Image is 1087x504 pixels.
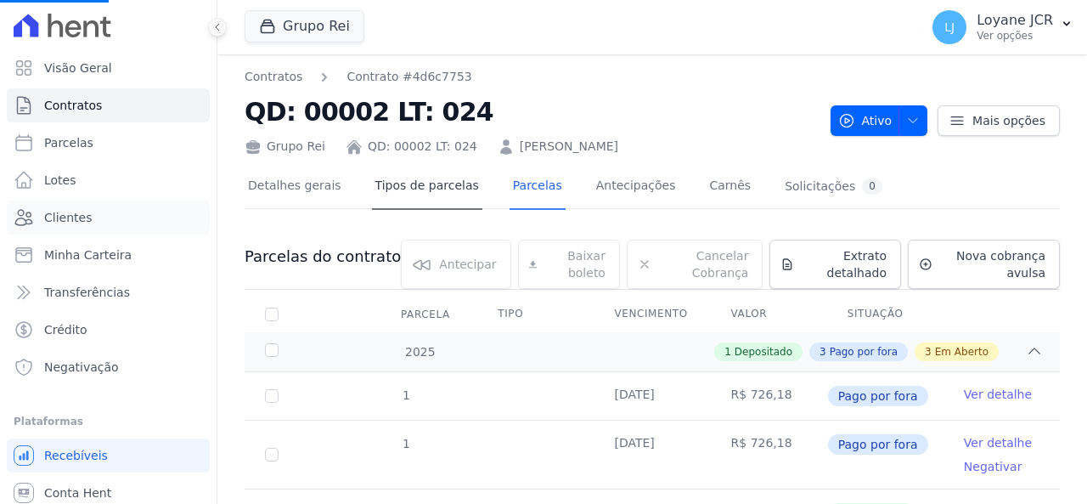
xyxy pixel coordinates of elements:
[724,344,731,360] span: 1
[964,460,1022,473] a: Negativar
[939,247,1045,281] span: Nova cobrança avulsa
[44,447,108,464] span: Recebíveis
[510,165,566,210] a: Parcelas
[735,344,792,360] span: Depositado
[44,484,111,501] span: Conta Hent
[977,12,1053,29] p: Loyane JCR
[477,297,594,332] th: Tipo
[831,105,928,136] button: Ativo
[7,163,210,197] a: Lotes
[245,68,817,86] nav: Breadcrumb
[785,178,882,195] div: Solicitações
[7,201,210,235] a: Clientes
[245,68,302,86] a: Contratos
[972,112,1045,129] span: Mais opções
[919,3,1087,51] button: LJ Loyane JCR Ver opções
[781,165,886,210] a: Solicitações0
[44,284,130,301] span: Transferências
[7,238,210,272] a: Minha Carteira
[44,59,112,76] span: Visão Geral
[830,344,898,360] span: Pago por fora
[44,246,132,263] span: Minha Carteira
[838,105,893,136] span: Ativo
[44,359,119,376] span: Negativação
[593,165,679,210] a: Antecipações
[401,437,410,450] span: 1
[245,138,325,156] div: Grupo Rei
[828,434,928,455] span: Pago por fora
[265,448,279,462] input: Só é possível selecionar pagamentos em aberto
[964,386,1032,403] a: Ver detalhe
[245,68,472,86] nav: Breadcrumb
[245,93,817,131] h2: QD: 00002 LT: 024
[44,134,93,151] span: Parcelas
[44,172,76,189] span: Lotes
[380,297,470,331] div: Parcela
[245,10,364,42] button: Grupo Rei
[245,165,345,210] a: Detalhes gerais
[594,297,710,332] th: Vencimento
[711,421,827,489] td: R$ 726,18
[7,88,210,122] a: Contratos
[265,389,279,403] input: Só é possível selecionar pagamentos em aberto
[44,321,87,338] span: Crédito
[594,421,710,489] td: [DATE]
[368,138,477,156] a: QD: 00002 LT: 024
[520,138,618,156] a: [PERSON_NAME]
[828,386,928,406] span: Pago por fora
[801,247,887,281] span: Extrato detalhado
[819,344,826,360] span: 3
[44,209,92,226] span: Clientes
[977,29,1053,42] p: Ver opções
[964,434,1032,451] a: Ver detalhe
[7,350,210,384] a: Negativação
[706,165,754,210] a: Carnês
[7,313,210,347] a: Crédito
[594,372,710,420] td: [DATE]
[245,246,401,267] h3: Parcelas do contrato
[938,105,1060,136] a: Mais opções
[346,68,471,86] a: Contrato #4d6c7753
[401,388,410,402] span: 1
[7,275,210,309] a: Transferências
[711,372,827,420] td: R$ 726,18
[7,126,210,160] a: Parcelas
[7,439,210,473] a: Recebíveis
[14,411,203,432] div: Plataformas
[769,240,901,289] a: Extrato detalhado
[935,344,988,360] span: Em Aberto
[862,178,882,195] div: 0
[7,51,210,85] a: Visão Geral
[711,297,827,332] th: Valor
[908,240,1060,289] a: Nova cobrança avulsa
[827,297,943,332] th: Situação
[944,21,955,33] span: LJ
[372,165,482,210] a: Tipos de parcelas
[925,344,932,360] span: 3
[44,97,102,114] span: Contratos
